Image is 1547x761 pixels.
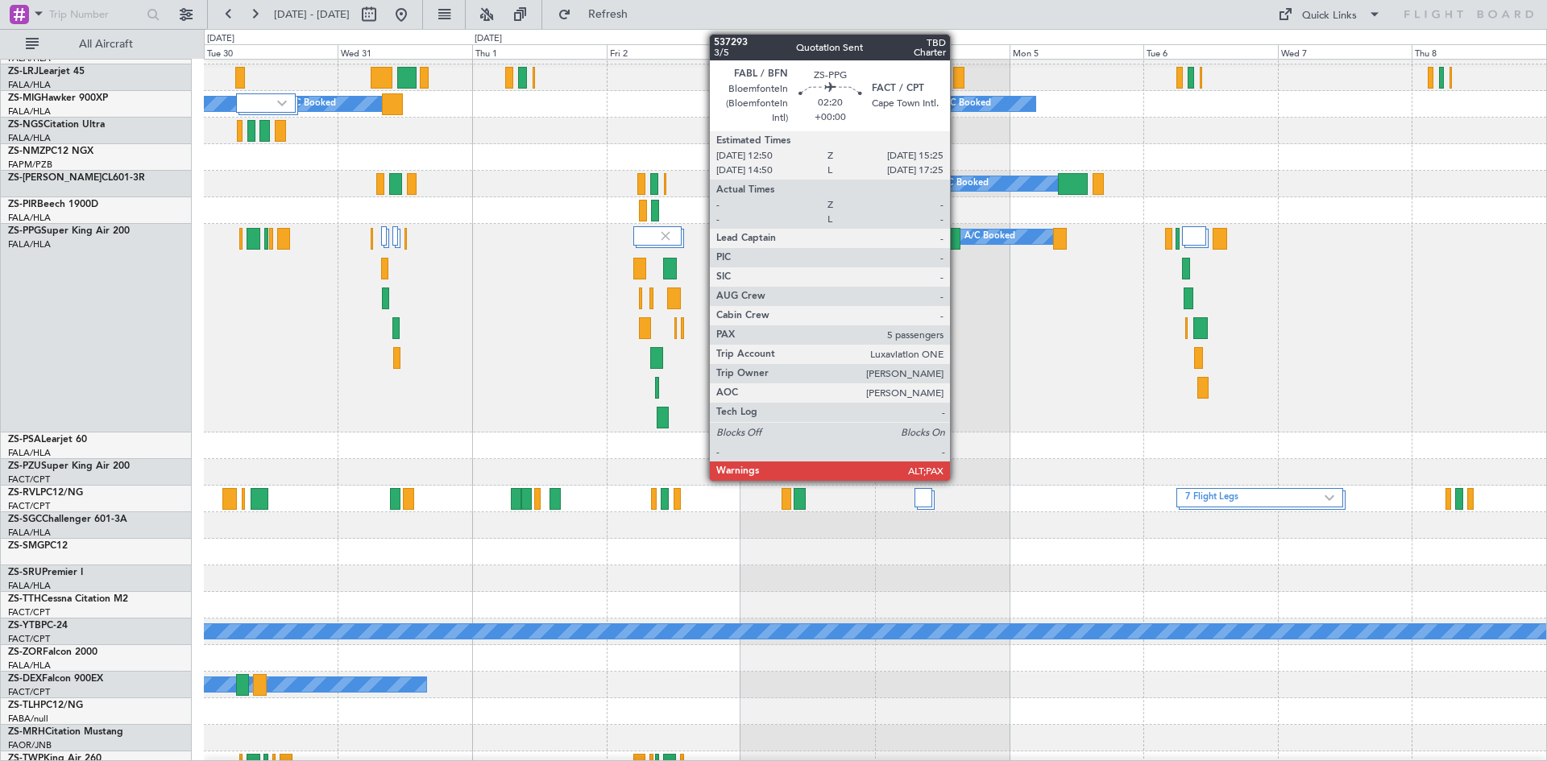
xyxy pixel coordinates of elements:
span: ZS-DEX [8,674,42,684]
a: FALA/HLA [8,238,51,250]
img: gray-close.svg [658,229,673,243]
a: FALA/HLA [8,212,51,224]
div: Mon 5 [1010,44,1144,59]
span: All Aircraft [42,39,170,50]
a: FALA/HLA [8,447,51,459]
div: Tue 30 [204,44,338,59]
input: Trip Number [49,2,142,27]
a: ZS-SMGPC12 [8,541,68,551]
div: Thu 8 [1412,44,1546,59]
a: ZS-LRJLearjet 45 [8,67,85,77]
span: ZS-NMZ [8,147,45,156]
div: Thu 1 [472,44,607,59]
div: Wed 7 [1278,44,1412,59]
a: ZS-YTBPC-24 [8,621,68,631]
button: Quick Links [1270,2,1389,27]
a: FAOR/JNB [8,739,52,751]
a: ZS-NMZPC12 NGX [8,147,93,156]
a: ZS-MRHCitation Mustang [8,727,123,737]
a: FACT/CPT [8,686,50,698]
span: ZS-LRJ [8,67,39,77]
a: ZS-[PERSON_NAME]CL601-3R [8,173,145,183]
span: ZS-ZOR [8,647,43,657]
a: FACT/CPT [8,474,50,486]
div: A/C Booked [285,92,336,116]
a: FALA/HLA [8,105,51,118]
a: ZS-DEXFalcon 900EX [8,674,103,684]
span: ZS-YTB [8,621,41,631]
a: ZS-RVLPC12/NG [8,488,83,498]
button: All Aircraft [18,31,175,57]
span: [DATE] - [DATE] [274,7,350,22]
span: ZS-MIG [8,93,41,103]
span: ZS-NGS [8,120,44,130]
a: FALA/HLA [8,527,51,539]
a: FAPM/PZB [8,159,52,171]
div: Wed 31 [338,44,472,59]
a: ZS-PSALearjet 60 [8,435,87,445]
a: FALA/HLA [8,580,51,592]
div: Quick Links [1302,8,1357,24]
a: FALA/HLA [8,132,51,144]
div: A/C Booked [940,92,991,116]
div: [DATE] [475,32,502,46]
div: A/C Booked [938,172,989,196]
a: ZS-NGSCitation Ultra [8,120,105,130]
a: FACT/CPT [8,633,50,645]
span: ZS-SRU [8,568,42,577]
span: Refresh [574,9,642,20]
span: ZS-PPG [8,226,41,236]
label: 7 Flight Legs [1185,491,1325,505]
a: FACT/CPT [8,606,50,618]
a: ZS-TLHPC12/NG [8,701,83,710]
a: ZS-PIRBeech 1900D [8,200,98,209]
div: Tue 6 [1143,44,1278,59]
img: arrow-gray.svg [1325,494,1334,501]
span: ZS-TLH [8,701,40,710]
a: ZS-SGCChallenger 601-3A [8,515,127,524]
a: ZS-PPGSuper King Air 200 [8,226,130,236]
a: FALA/HLA [8,79,51,91]
a: ZS-PZUSuper King Air 200 [8,461,130,471]
span: ZS-PZU [8,461,41,471]
img: arrow-gray.svg [277,100,287,106]
span: ZS-SGC [8,515,42,524]
a: FALA/HLA [8,660,51,672]
div: [DATE] [207,32,234,46]
span: ZS-MRH [8,727,45,737]
span: ZS-PIR [8,200,37,209]
a: ZS-SRUPremier I [8,568,83,577]
span: ZS-SMG [8,541,44,551]
button: Refresh [550,2,647,27]
span: ZS-PSA [8,435,41,445]
span: ZS-[PERSON_NAME] [8,173,102,183]
span: ZS-TTH [8,594,41,604]
a: ZS-TTHCessna Citation M2 [8,594,128,604]
a: FACT/CPT [8,500,50,512]
a: ZS-MIGHawker 900XP [8,93,108,103]
div: Sun 4 [875,44,1010,59]
div: Fri 2 [607,44,741,59]
div: Sat 3 [740,44,875,59]
span: ZS-RVL [8,488,40,498]
a: FABA/null [8,713,48,725]
div: A/C Booked [964,225,1015,249]
a: ZS-ZORFalcon 2000 [8,647,97,657]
